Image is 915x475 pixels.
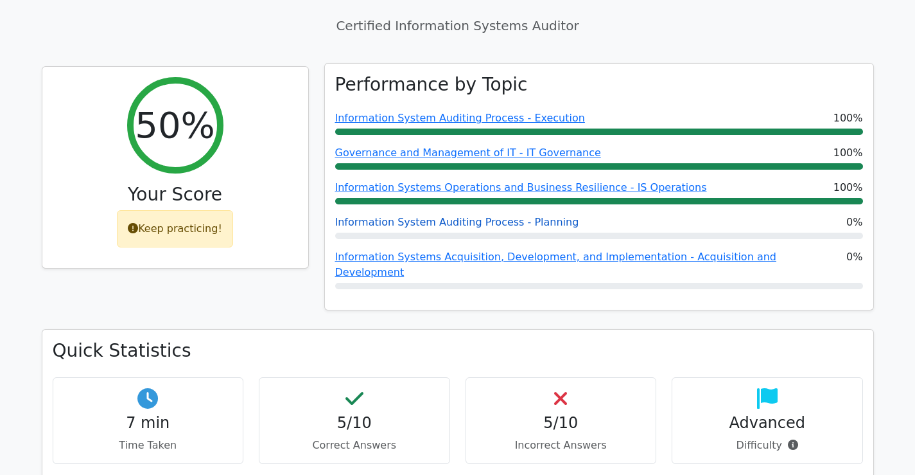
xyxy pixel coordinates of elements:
a: Information System Auditing Process - Planning [335,216,579,228]
h4: 7 min [64,414,233,433]
span: 100% [833,111,863,126]
div: Keep practicing! [117,210,233,247]
h3: Your Score [53,184,298,206]
p: Incorrect Answers [476,438,646,453]
h4: Advanced [683,414,852,433]
span: 100% [833,180,863,195]
span: 0% [846,249,862,280]
h2: 50% [135,103,214,147]
h4: 5/10 [270,414,439,433]
p: Certified Information Systems Auditor [42,16,874,35]
a: Information Systems Acquisition, Development, and Implementation - Acquisition and Development [335,251,776,278]
a: Governance and Management of IT - IT Governance [335,147,601,159]
p: Difficulty [683,438,852,453]
h3: Quick Statistics [53,340,863,362]
h3: Performance by Topic [335,74,528,96]
a: Information System Auditing Process - Execution [335,112,585,124]
a: Information Systems Operations and Business Resilience - IS Operations [335,181,707,193]
span: 0% [846,215,862,230]
p: Correct Answers [270,438,439,453]
span: 100% [833,145,863,161]
h4: 5/10 [476,414,646,433]
p: Time Taken [64,438,233,453]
